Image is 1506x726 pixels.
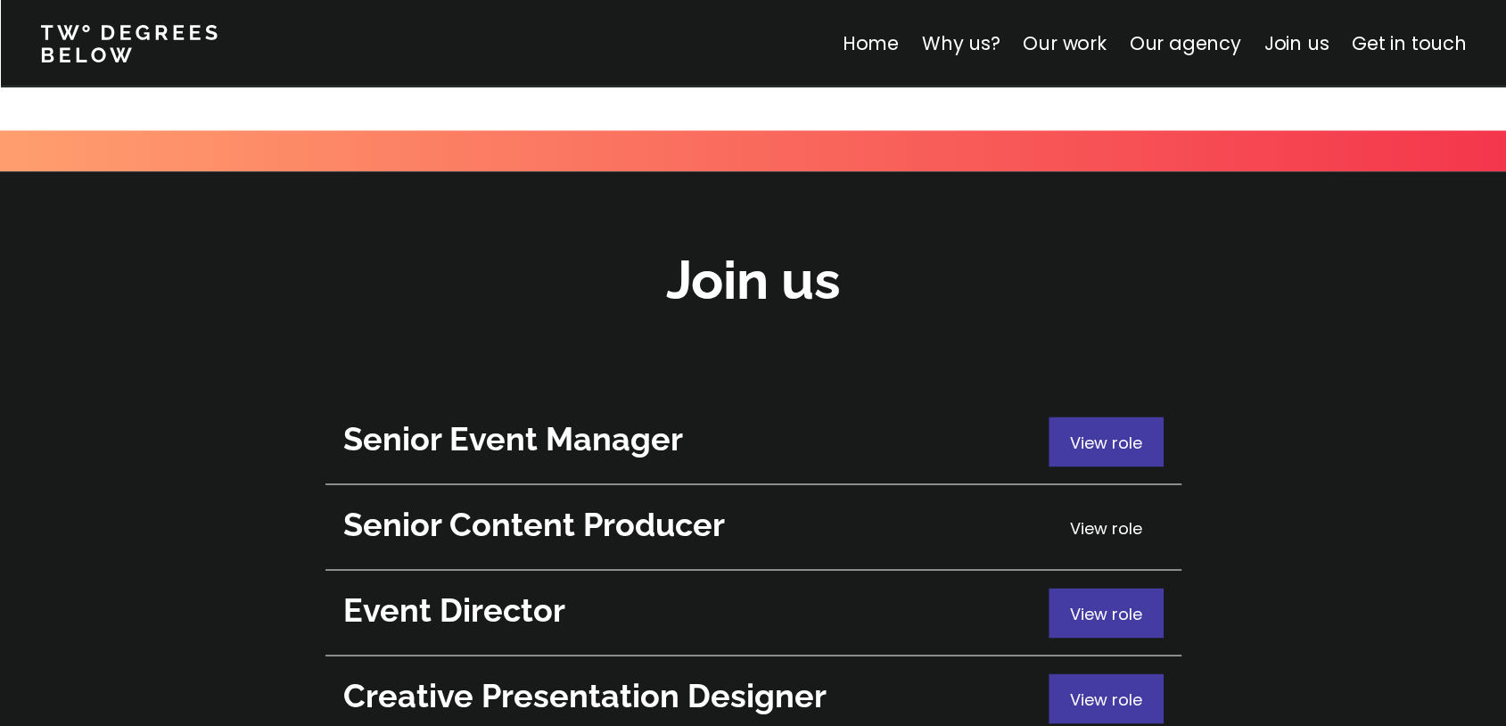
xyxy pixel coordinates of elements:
[666,244,841,317] h2: Join us
[842,30,898,56] a: Home
[343,673,1040,717] h2: Creative Presentation Designer
[1070,602,1142,624] span: View role
[343,417,1040,460] h2: Senior Event Manager
[343,588,1040,631] h2: Event Director
[1070,431,1142,453] span: View role
[325,399,1181,484] a: Senior Event ManagerView role
[1352,30,1466,56] a: Get in touch
[325,484,1181,570] a: Senior Content ProducerView role
[325,570,1181,656] a: Event DirectorView role
[1070,516,1142,539] span: View role
[1129,30,1240,56] a: Our agency
[343,502,1040,546] h2: Senior Content Producer
[921,30,1000,56] a: Why us?
[1263,30,1329,56] a: Join us
[1070,688,1142,710] span: View role
[1023,30,1106,56] a: Our work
